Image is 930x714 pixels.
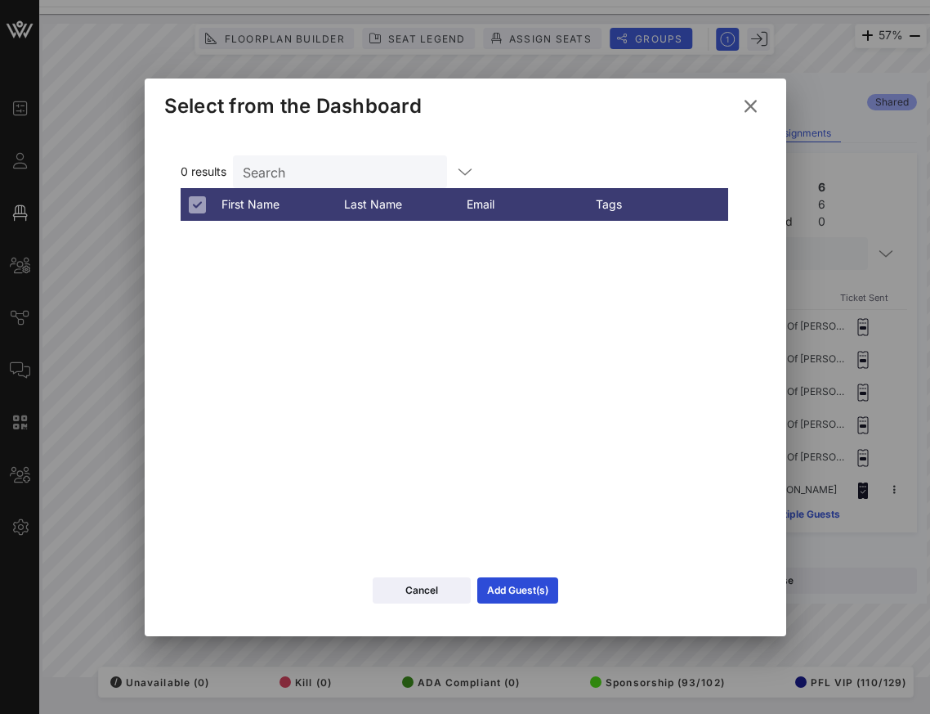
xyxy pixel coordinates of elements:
[467,188,589,221] div: Email
[596,188,728,221] div: Tags
[181,164,227,178] span: 0 results
[221,188,344,221] div: First Name
[344,188,467,221] div: Last Name
[477,577,558,604] button: Add Guest(s)
[164,94,422,119] div: Select from the Dashboard
[373,577,471,604] button: Cancel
